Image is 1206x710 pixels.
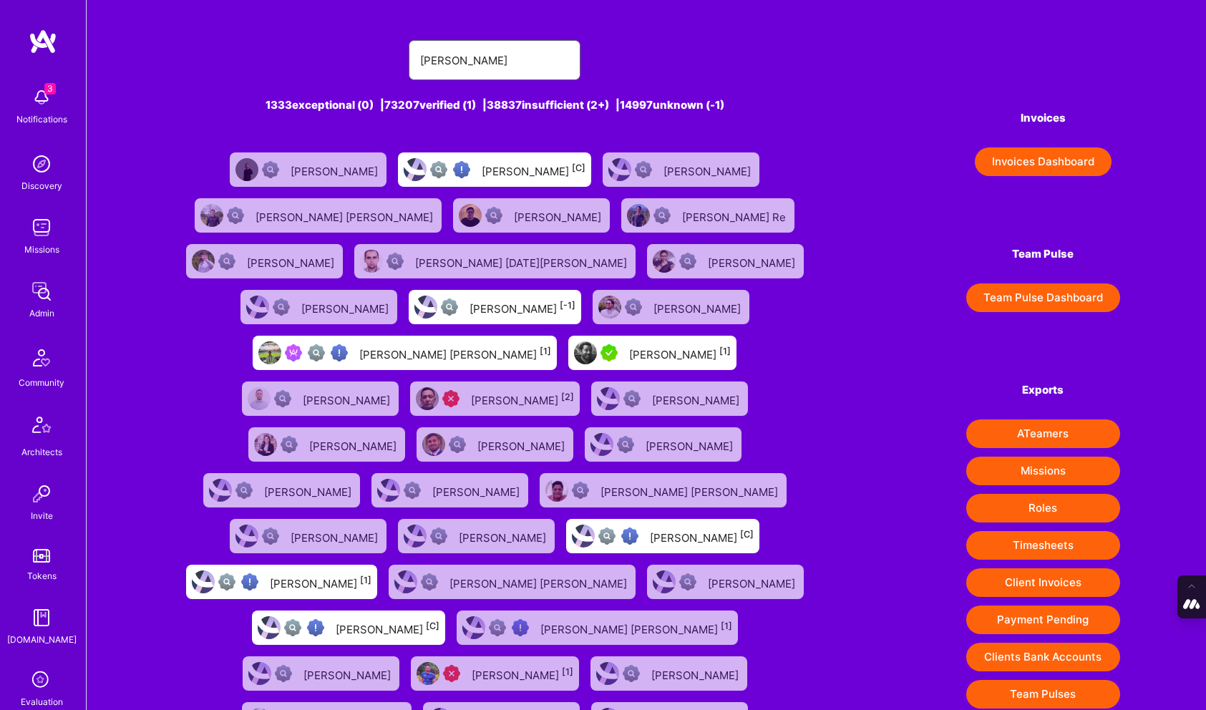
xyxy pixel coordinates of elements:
[270,573,371,591] div: [PERSON_NAME]
[651,664,741,683] div: [PERSON_NAME]
[482,160,585,179] div: [PERSON_NAME]
[596,662,619,685] img: User Avatar
[27,83,56,112] img: bell
[477,435,568,454] div: [PERSON_NAME]
[21,178,62,193] div: Discovery
[449,436,466,453] img: Not Scrubbed
[27,480,56,508] img: Invite
[447,193,616,238] a: User AvatarNot Scrubbed[PERSON_NAME]
[291,160,381,179] div: [PERSON_NAME]
[512,619,529,636] img: High Potential User
[459,527,549,545] div: [PERSON_NAME]
[21,444,62,459] div: Architects
[404,158,427,181] img: User Avatar
[629,344,731,362] div: [PERSON_NAME]
[966,457,1120,485] button: Missions
[404,525,427,548] img: User Avatar
[540,346,551,356] sup: [1]
[258,616,281,639] img: User Avatar
[414,296,437,318] img: User Avatar
[241,573,258,590] img: High Potential User
[442,390,459,407] img: Unqualified
[416,387,439,410] img: User Avatar
[200,204,223,227] img: User Avatar
[430,527,447,545] img: Not Scrubbed
[331,344,348,361] img: High Potential User
[966,248,1120,261] h4: Team Pulse
[404,482,421,499] img: Not Scrubbed
[560,513,765,559] a: User AvatarNot fully vettedHigh Potential User[PERSON_NAME][C]
[653,207,671,224] img: Not Scrubbed
[360,250,383,273] img: User Avatar
[471,389,574,408] div: [PERSON_NAME]
[682,206,789,225] div: [PERSON_NAME] Re
[574,341,597,364] img: User Avatar
[180,238,349,284] a: User AvatarNot Scrubbed[PERSON_NAME]
[560,300,575,311] sup: [-1]
[411,422,579,467] a: User AvatarNot Scrubbed[PERSON_NAME]
[274,390,291,407] img: Not Scrubbed
[966,384,1120,397] h4: Exports
[441,298,458,316] img: Not fully vetted
[459,204,482,227] img: User Avatar
[472,664,573,683] div: [PERSON_NAME]
[44,83,56,94] span: 3
[180,559,383,605] a: User AvatarNot fully vettedHigh Potential User[PERSON_NAME][1]
[600,344,618,361] img: A.Teamer in Residence
[275,665,292,682] img: Not Scrubbed
[653,250,676,273] img: User Avatar
[235,482,253,499] img: Not Scrubbed
[679,253,696,270] img: Not Scrubbed
[366,467,534,513] a: User AvatarNot Scrubbed[PERSON_NAME]
[590,433,613,456] img: User Avatar
[579,422,747,467] a: User AvatarNot Scrubbed[PERSON_NAME]
[650,527,754,545] div: [PERSON_NAME]
[561,392,574,402] sup: [2]
[598,527,616,545] img: Not fully vetted
[246,296,269,318] img: User Avatar
[209,479,232,502] img: User Avatar
[243,422,411,467] a: User AvatarNot Scrubbed[PERSON_NAME]
[336,618,439,637] div: [PERSON_NAME]
[349,238,641,284] a: User AvatarNot Scrubbed[PERSON_NAME] [DATE][PERSON_NAME]
[585,651,753,696] a: User AvatarNot Scrubbed[PERSON_NAME]
[617,436,634,453] img: Not Scrubbed
[227,207,244,224] img: Not Scrubbed
[646,435,736,454] div: [PERSON_NAME]
[359,344,551,362] div: [PERSON_NAME] [PERSON_NAME]
[966,643,1120,671] button: Clients Bank Accounts
[235,284,403,330] a: User AvatarNot Scrubbed[PERSON_NAME]
[284,619,301,636] img: Not fully vetted
[308,344,325,361] img: Not fully vetted
[514,206,604,225] div: [PERSON_NAME]
[236,376,404,422] a: User AvatarNot Scrubbed[PERSON_NAME]
[597,147,765,193] a: User AvatarNot Scrubbed[PERSON_NAME]
[258,341,281,364] img: User Avatar
[740,529,754,540] sup: [C]
[449,573,630,591] div: [PERSON_NAME] [PERSON_NAME]
[307,619,324,636] img: High Potential User
[28,667,55,694] i: icon SelectionTeam
[563,330,742,376] a: User AvatarA.Teamer in Residence[PERSON_NAME][1]
[248,387,271,410] img: User Avatar
[623,665,640,682] img: Not Scrubbed
[405,651,585,696] a: User AvatarUnqualified[PERSON_NAME][1]
[273,298,290,316] img: Not Scrubbed
[303,389,393,408] div: [PERSON_NAME]
[309,435,399,454] div: [PERSON_NAME]
[189,193,447,238] a: User AvatarNot Scrubbed[PERSON_NAME] [PERSON_NAME]
[966,283,1120,312] button: Team Pulse Dashboard
[254,433,277,456] img: User Avatar
[625,298,642,316] img: Not Scrubbed
[679,573,696,590] img: Not Scrubbed
[652,389,742,408] div: [PERSON_NAME]
[966,568,1120,597] button: Client Invoices
[394,570,417,593] img: User Avatar
[247,252,337,271] div: [PERSON_NAME]
[719,346,731,356] sup: [1]
[663,160,754,179] div: [PERSON_NAME]
[198,467,366,513] a: User AvatarNot Scrubbed[PERSON_NAME]
[235,525,258,548] img: User Avatar
[264,481,354,500] div: [PERSON_NAME]
[572,162,585,173] sup: [C]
